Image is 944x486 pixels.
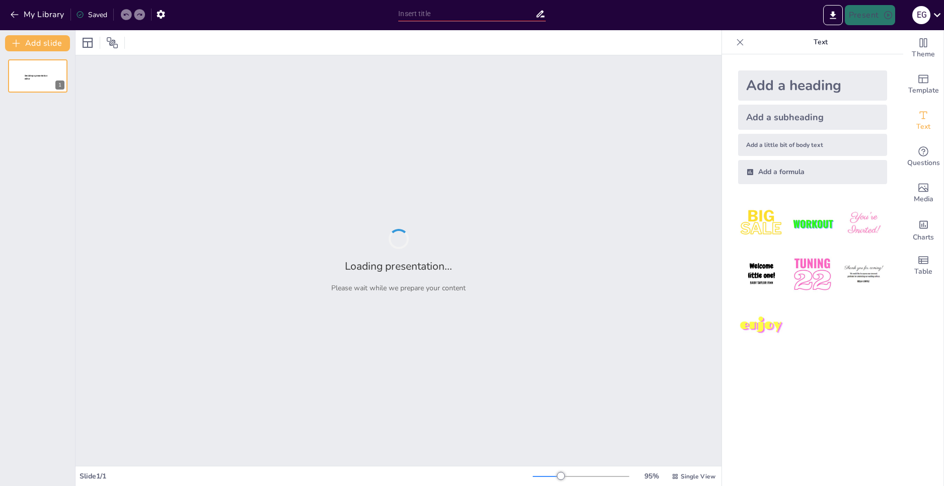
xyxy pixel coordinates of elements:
[903,139,943,175] div: Get real-time input from your audience
[106,37,118,49] span: Position
[840,200,887,247] img: 3.jpeg
[80,35,96,51] div: Layout
[823,5,843,25] button: Export to PowerPoint
[914,266,932,277] span: Table
[912,6,930,24] div: E G
[398,7,535,21] input: Insert title
[916,121,930,132] span: Text
[903,175,943,211] div: Add images, graphics, shapes or video
[25,74,47,80] span: Sendsteps presentation editor
[914,194,933,205] span: Media
[903,211,943,248] div: Add charts and graphs
[907,157,940,169] span: Questions
[738,200,785,247] img: 1.jpeg
[738,251,785,298] img: 4.jpeg
[908,85,939,96] span: Template
[738,302,785,349] img: 7.jpeg
[738,105,887,130] div: Add a subheading
[8,59,67,93] div: 1
[748,30,893,54] p: Text
[80,471,533,481] div: Slide 1 / 1
[912,5,930,25] button: E G
[738,134,887,156] div: Add a little bit of body text
[331,283,466,293] p: Please wait while we prepare your content
[76,10,107,20] div: Saved
[903,248,943,284] div: Add a table
[903,103,943,139] div: Add text boxes
[5,35,70,51] button: Add slide
[845,5,895,25] button: Present
[789,251,836,298] img: 5.jpeg
[789,200,836,247] img: 2.jpeg
[345,259,452,273] h2: Loading presentation...
[738,70,887,101] div: Add a heading
[913,232,934,243] span: Charts
[840,251,887,298] img: 6.jpeg
[55,80,64,90] div: 1
[639,471,664,481] div: 95 %
[738,160,887,184] div: Add a formula
[681,472,715,480] span: Single View
[8,7,68,23] button: My Library
[903,30,943,66] div: Change the overall theme
[912,49,935,60] span: Theme
[903,66,943,103] div: Add ready made slides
